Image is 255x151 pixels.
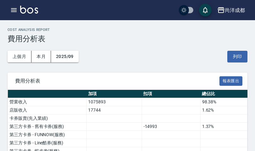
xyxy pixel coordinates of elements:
td: 17744 [87,106,142,114]
td: 第三方卡券 - 舊有卡券(服務) [8,123,87,131]
td: 1.62% [200,106,247,114]
h2: Cost analysis Report [8,28,247,32]
button: save [199,4,212,16]
td: 98.38% [200,98,247,106]
th: 總佔比 [200,90,247,98]
button: 列印 [227,51,247,62]
td: 1075893 [87,98,142,106]
td: 店販收入 [8,106,87,114]
td: 營業收入 [8,98,87,106]
td: -14993 [142,123,200,131]
button: 尚洋成都 [215,4,247,17]
td: 卡券販賣(先入業績) [8,114,87,123]
div: 尚洋成都 [225,6,245,14]
button: 2025/09 [51,51,79,62]
button: 上個月 [8,51,31,62]
h3: 費用分析表 [8,34,247,43]
th: 加項 [87,90,142,98]
span: 費用分析表 [15,78,219,84]
th: 扣項 [142,90,200,98]
td: 第三方卡券 - FUNNOW(服務) [8,131,87,139]
button: 報表匯出 [219,76,243,86]
button: 本月 [31,51,51,62]
td: 第三方卡券 - Line酷券(服務) [8,139,87,147]
td: 1.37% [200,123,247,131]
img: Logo [20,6,38,14]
